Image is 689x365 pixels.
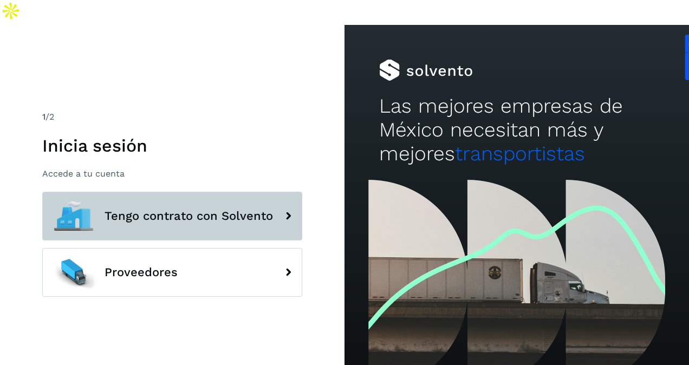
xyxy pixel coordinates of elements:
span: transportistas [455,142,585,165]
span: Proveedores [105,266,178,279]
button: Proveedores [42,248,302,297]
p: Accede a tu cuenta [42,168,302,179]
span: 1 [42,112,45,122]
h1: Inicia sesión [42,135,302,156]
span: Tengo contrato con Solvento [105,210,273,223]
h2: Las mejores empresas de México necesitan más y mejores [379,94,655,166]
div: /2 [42,110,302,123]
button: Tengo contrato con Solvento [42,192,302,240]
